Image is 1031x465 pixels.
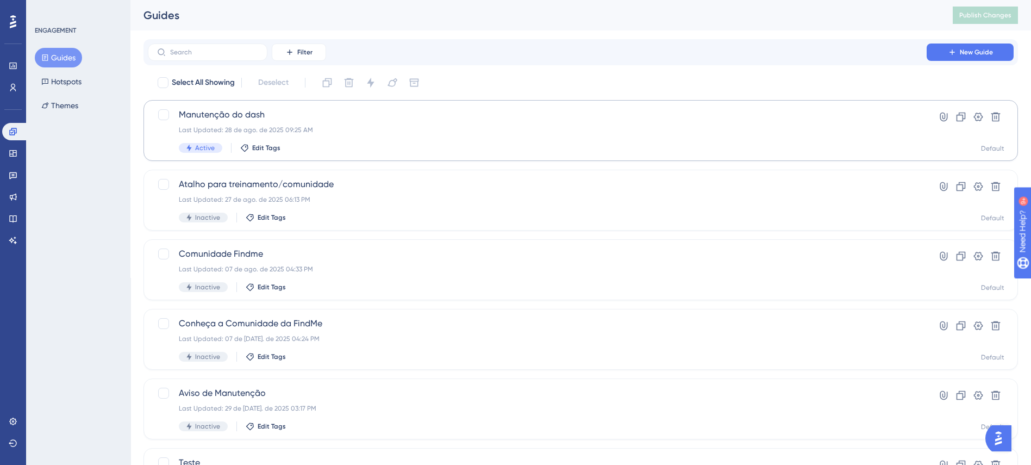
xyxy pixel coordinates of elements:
[179,317,896,330] span: Conheça a Comunidade da FindMe
[981,353,1004,362] div: Default
[179,387,896,400] span: Aviso de Manutenção
[195,144,215,152] span: Active
[35,96,85,115] button: Themes
[179,108,896,121] span: Manutenção do dash
[179,126,896,134] div: Last Updated: 28 de ago. de 2025 09:25 AM
[297,48,313,57] span: Filter
[960,48,993,57] span: New Guide
[252,144,280,152] span: Edit Tags
[246,422,286,431] button: Edit Tags
[981,283,1004,292] div: Default
[179,404,896,413] div: Last Updated: 29 de [DATE]. de 2025 03:17 PM
[143,8,926,23] div: Guides
[246,283,286,292] button: Edit Tags
[985,422,1018,455] iframe: UserGuiding AI Assistant Launcher
[248,73,298,92] button: Deselect
[179,247,896,261] span: Comunidade Findme
[246,213,286,222] button: Edit Tags
[195,352,220,361] span: Inactive
[26,3,68,16] span: Need Help?
[179,334,896,343] div: Last Updated: 07 de [DATE]. de 2025 04:24 PM
[74,5,80,14] div: 9+
[981,214,1004,222] div: Default
[927,44,1014,61] button: New Guide
[179,178,896,191] span: Atalho para treinamento/comunidade
[195,422,220,431] span: Inactive
[258,213,286,222] span: Edit Tags
[258,76,289,89] span: Deselect
[170,48,258,56] input: Search
[258,352,286,361] span: Edit Tags
[35,48,82,67] button: Guides
[179,195,896,204] div: Last Updated: 27 de ago. de 2025 06:13 PM
[35,26,76,35] div: ENGAGEMENT
[981,423,1004,431] div: Default
[959,11,1011,20] span: Publish Changes
[195,213,220,222] span: Inactive
[953,7,1018,24] button: Publish Changes
[981,144,1004,153] div: Default
[179,265,896,274] div: Last Updated: 07 de ago. de 2025 04:33 PM
[258,283,286,292] span: Edit Tags
[195,283,220,292] span: Inactive
[258,422,286,431] span: Edit Tags
[35,72,88,91] button: Hotspots
[240,144,280,152] button: Edit Tags
[172,76,235,89] span: Select All Showing
[272,44,326,61] button: Filter
[246,352,286,361] button: Edit Tags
